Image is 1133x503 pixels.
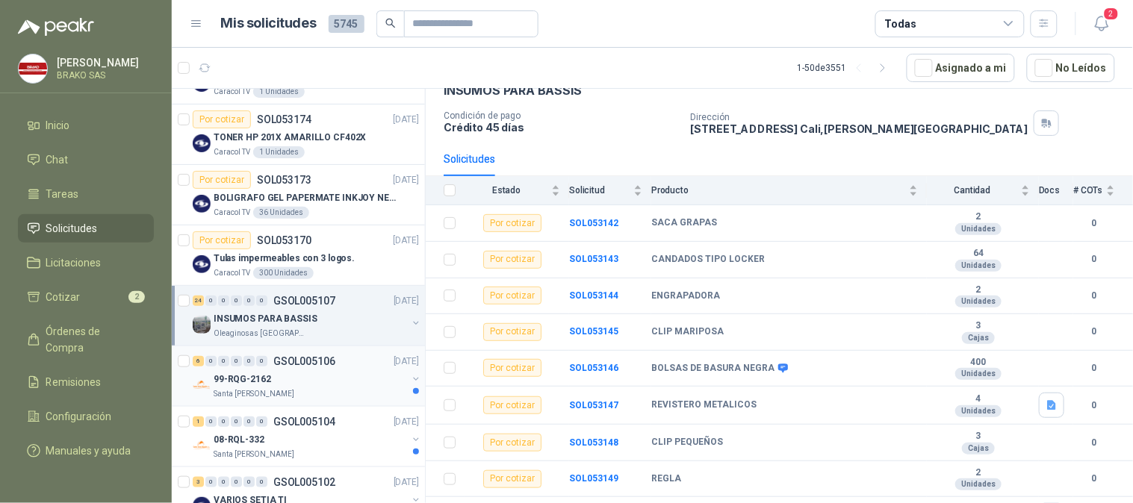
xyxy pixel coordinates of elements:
[569,185,630,196] span: Solicitud
[927,211,1030,223] b: 2
[46,374,102,390] span: Remisiones
[962,332,995,344] div: Cajas
[193,376,211,394] img: Company Logo
[394,173,419,187] p: [DATE]
[394,415,419,429] p: [DATE]
[569,400,618,410] a: SOL053147
[927,284,1030,296] b: 2
[218,416,229,427] div: 0
[569,218,618,228] a: SOL053142
[172,225,425,286] a: Por cotizarSOL053170[DATE] Company LogoTulas impermeables con 3 logos.Caracol TV300 Unidades
[193,352,422,400] a: 6 0 0 0 0 0 GSOL005106[DATE] Company Logo99-RQG-2162Santa [PERSON_NAME]
[193,231,251,249] div: Por cotizar
[955,260,1002,272] div: Unidades
[651,473,681,485] b: REGLA
[46,408,112,425] span: Configuración
[46,254,102,271] span: Licitaciones
[955,478,1002,490] div: Unidades
[19,54,47,83] img: Company Logo
[955,296,1002,307] div: Unidades
[691,112,1028,122] p: Dirección
[214,267,250,279] p: Caracol TV
[231,416,242,427] div: 0
[394,354,419,369] p: [DATE]
[231,296,242,306] div: 0
[927,431,1030,443] b: 3
[273,477,335,487] p: GSOL005102
[569,473,618,484] a: SOL053149
[193,356,204,366] div: 6
[193,110,251,128] div: Por cotizar
[885,16,916,32] div: Todas
[253,86,305,98] div: 1 Unidades
[46,186,79,202] span: Tareas
[214,328,308,340] p: Oleaginosas [GEOGRAPHIC_DATA][PERSON_NAME]
[205,477,217,487] div: 0
[394,294,419,308] p: [DATE]
[214,86,250,98] p: Caracol TV
[1103,7,1120,21] span: 2
[1073,216,1115,231] b: 0
[214,146,250,158] p: Caracol TV
[193,437,211,454] img: Company Logo
[483,470,541,488] div: Por cotizar
[444,110,679,121] p: Condición de pago
[18,249,154,277] a: Licitaciones
[46,220,98,237] span: Solicitudes
[483,287,541,304] div: Por cotizar
[1088,10,1115,37] button: 2
[569,437,618,448] b: SOL053148
[205,416,217,427] div: 0
[1073,399,1115,413] b: 0
[214,251,355,266] p: Tulas impermeables con 3 logos.
[46,117,70,134] span: Inicio
[385,18,396,28] span: search
[193,413,422,460] a: 1 0 0 0 0 0 GSOL005104[DATE] Company Logo08-RQL-332Santa [PERSON_NAME]
[955,368,1002,380] div: Unidades
[651,437,723,449] b: CLIP PEQUEÑOS
[18,214,154,243] a: Solicitudes
[214,372,271,387] p: 99-RQG-2162
[243,356,255,366] div: 0
[205,296,217,306] div: 0
[444,151,495,167] div: Solicitudes
[927,357,1030,369] b: 400
[257,175,311,185] p: SOL053173
[483,434,541,452] div: Por cotizar
[1073,185,1103,196] span: # COTs
[1073,176,1133,205] th: # COTs
[193,416,204,427] div: 1
[273,296,335,306] p: GSOL005107
[214,433,264,447] p: 08-RQL-332
[1073,252,1115,266] b: 0
[1073,325,1115,339] b: 0
[256,477,267,487] div: 0
[193,255,211,273] img: Company Logo
[444,83,582,99] p: INSUMOS PARA BASSIS
[257,114,311,125] p: SOL053174
[483,251,541,269] div: Por cotizar
[273,416,335,427] p: GSOL005104
[18,368,154,396] a: Remisiones
[214,131,367,145] p: TONER HP 201X AMARILLO CF402X
[569,290,618,301] a: SOL053144
[243,416,255,427] div: 0
[57,71,150,80] p: BRAKO SAS
[193,171,251,189] div: Por cotizar
[798,56,895,80] div: 1 - 50 de 3551
[483,359,541,377] div: Por cotizar
[465,176,569,205] th: Estado
[231,356,242,366] div: 0
[651,363,775,375] b: BOLSAS DE BASURA NEGRA
[465,185,548,196] span: Estado
[651,176,927,205] th: Producto
[1073,289,1115,303] b: 0
[569,363,618,373] b: SOL053146
[193,296,204,306] div: 24
[18,283,154,311] a: Cotizar2
[243,477,255,487] div: 0
[955,405,1002,417] div: Unidades
[214,388,294,400] p: Santa [PERSON_NAME]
